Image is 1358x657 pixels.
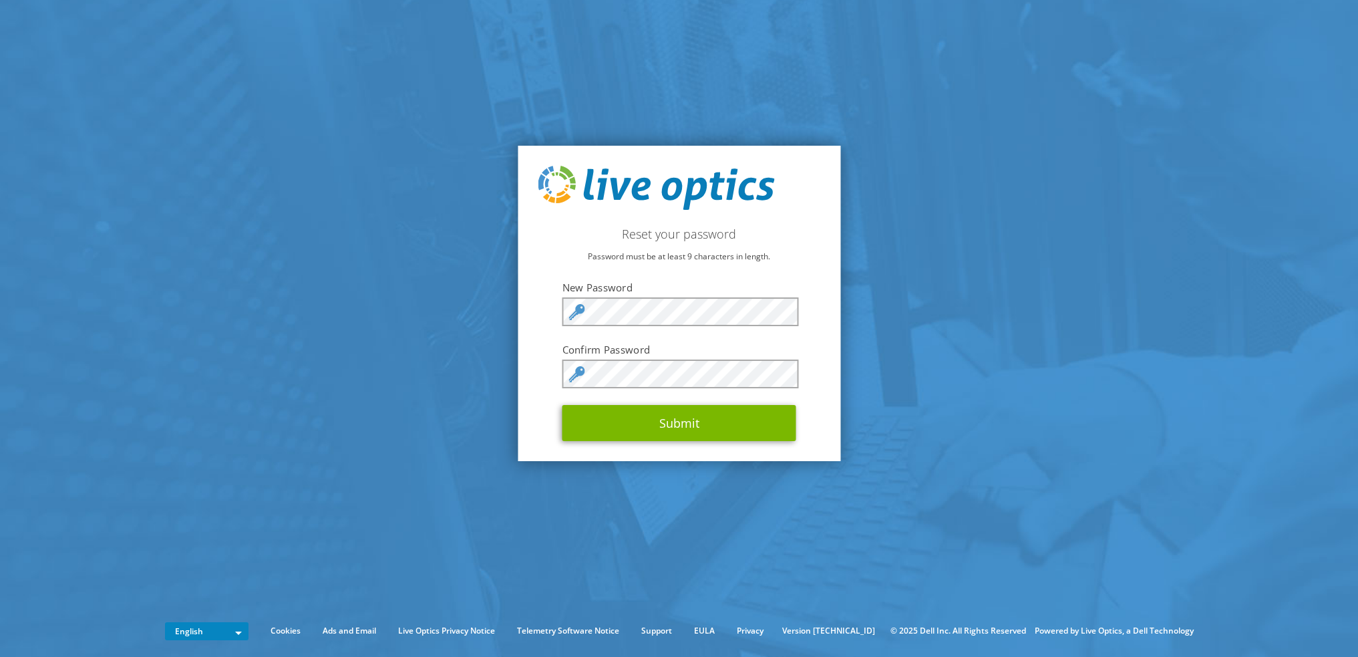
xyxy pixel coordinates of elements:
[388,624,505,638] a: Live Optics Privacy Notice
[538,227,820,241] h2: Reset your password
[884,624,1033,638] li: © 2025 Dell Inc. All Rights Reserved
[631,624,682,638] a: Support
[562,343,796,356] label: Confirm Password
[538,249,820,264] p: Password must be at least 9 characters in length.
[507,624,629,638] a: Telemetry Software Notice
[313,624,386,638] a: Ads and Email
[261,624,311,638] a: Cookies
[684,624,725,638] a: EULA
[562,281,796,294] label: New Password
[1035,624,1194,638] li: Powered by Live Optics, a Dell Technology
[562,405,796,441] button: Submit
[727,624,774,638] a: Privacy
[776,624,882,638] li: Version [TECHNICAL_ID]
[538,166,774,210] img: live_optics_svg.svg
